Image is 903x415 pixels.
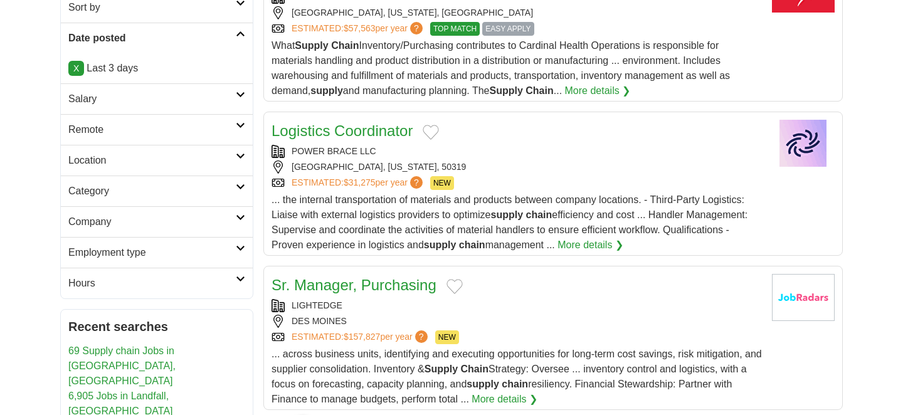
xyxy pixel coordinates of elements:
h2: Recent searches [68,317,245,336]
a: Hours [61,268,253,298]
strong: supply [467,379,499,389]
a: ESTIMATED:$157,827per year? [292,330,430,344]
strong: chain [526,209,552,220]
strong: chain [459,239,485,250]
a: Salary [61,83,253,114]
a: Category [61,176,253,206]
a: Employment type [61,237,253,268]
div: DES MOINES [272,315,762,328]
img: Company logo [772,274,835,321]
span: ? [410,22,423,34]
a: More details ❯ [472,392,537,407]
h2: Salary [68,92,236,107]
strong: Chain [525,85,553,96]
a: More details ❯ [565,83,631,98]
span: $57,563 [344,23,376,33]
div: [GEOGRAPHIC_DATA], [US_STATE], [GEOGRAPHIC_DATA] [272,6,762,19]
span: NEW [430,176,454,190]
span: ? [415,330,428,343]
a: Company [61,206,253,237]
span: EASY APPLY [482,22,534,36]
p: Last 3 days [68,61,245,76]
a: ESTIMATED:$31,275per year? [292,176,425,190]
span: $31,275 [344,177,376,187]
button: Add to favorite jobs [423,125,439,140]
h2: Location [68,153,236,168]
span: $157,827 [344,332,380,342]
h2: Company [68,214,236,229]
a: 69 Supply chain Jobs in [GEOGRAPHIC_DATA], [GEOGRAPHIC_DATA] [68,345,176,386]
h2: Date posted [68,31,236,46]
h2: Hours [68,276,236,291]
a: Location [61,145,253,176]
strong: chain [502,379,528,389]
img: Company logo [772,120,835,167]
a: More details ❯ [557,238,623,253]
strong: Supply [489,85,522,96]
a: Remote [61,114,253,145]
strong: supply [424,239,457,250]
a: Sr. Manager, Purchasing [272,276,436,293]
a: X [68,61,84,76]
span: What Inventory/Purchasing contributes to Cardinal Health Operations is responsible for materials ... [272,40,730,96]
span: TOP MATCH [430,22,480,36]
strong: supply [490,209,523,220]
span: ? [410,176,423,189]
strong: Chain [461,364,488,374]
span: ... across business units, identifying and executing opportunities for long-term cost savings, ri... [272,349,762,404]
h2: Employment type [68,245,236,260]
a: Logistics Coordinator [272,122,413,139]
span: ... the internal transportation of materials and products between company locations. - Third-Part... [272,194,747,250]
strong: Supply [295,40,328,51]
h2: Remote [68,122,236,137]
strong: supply [310,85,343,96]
a: Date posted [61,23,253,53]
div: POWER BRACE LLC [272,145,762,158]
span: NEW [435,330,459,344]
div: [GEOGRAPHIC_DATA], [US_STATE], 50319 [272,160,762,174]
a: ESTIMATED:$57,563per year? [292,22,425,36]
h2: Category [68,184,236,199]
strong: Chain [331,40,359,51]
div: LIGHTEDGE [272,299,762,312]
button: Add to favorite jobs [446,279,463,294]
strong: Supply [425,364,458,374]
